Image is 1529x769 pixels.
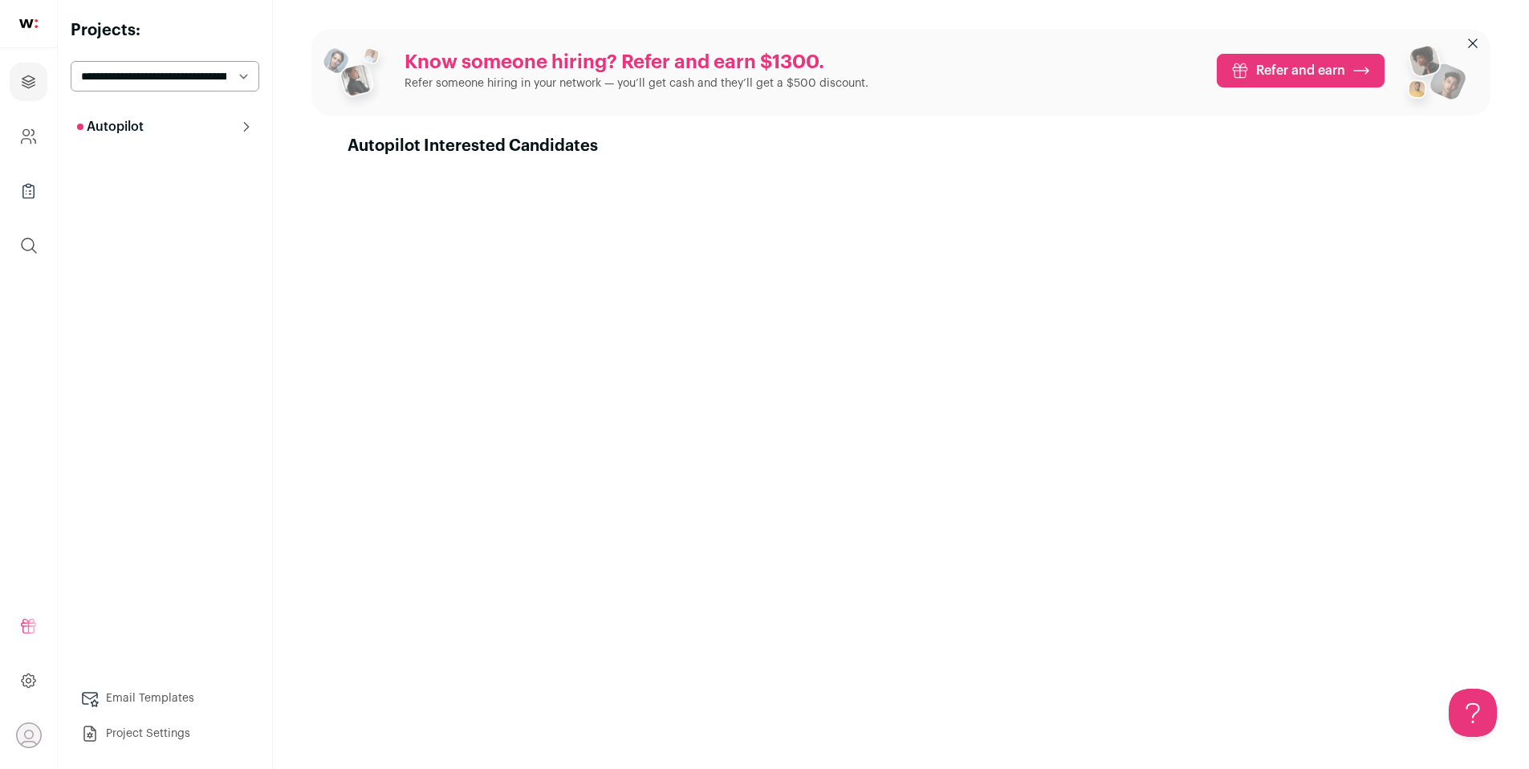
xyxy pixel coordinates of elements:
[321,42,392,112] img: referral_people_group_1-3817b86375c0e7f77b15e9e1740954ef64e1f78137dd7e9f4ff27367cb2cd09a.png
[348,135,598,157] h1: Autopilot Interested Candidates
[10,117,47,156] a: Company and ATS Settings
[71,19,259,42] h2: Projects:
[77,117,144,136] p: Autopilot
[405,75,868,92] p: Refer someone hiring in your network — you’ll get cash and they’ll get a $500 discount.
[10,172,47,210] a: Company Lists
[1397,39,1468,116] img: referral_people_group_2-7c1ec42c15280f3369c0665c33c00ed472fd7f6af9dd0ec46c364f9a93ccf9a4.png
[1217,54,1385,87] a: Refer and earn
[19,19,38,28] img: wellfound-shorthand-0d5821cbd27db2630d0214b213865d53afaa358527fdda9d0ea32b1df1b89c2c.svg
[71,682,259,714] a: Email Templates
[1449,689,1497,737] iframe: Help Scout Beacon - Open
[10,63,47,101] a: Projects
[71,111,259,143] button: Autopilot
[405,50,868,75] p: Know someone hiring? Refer and earn $1300.
[16,722,42,748] button: Open dropdown
[71,718,259,750] a: Project Settings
